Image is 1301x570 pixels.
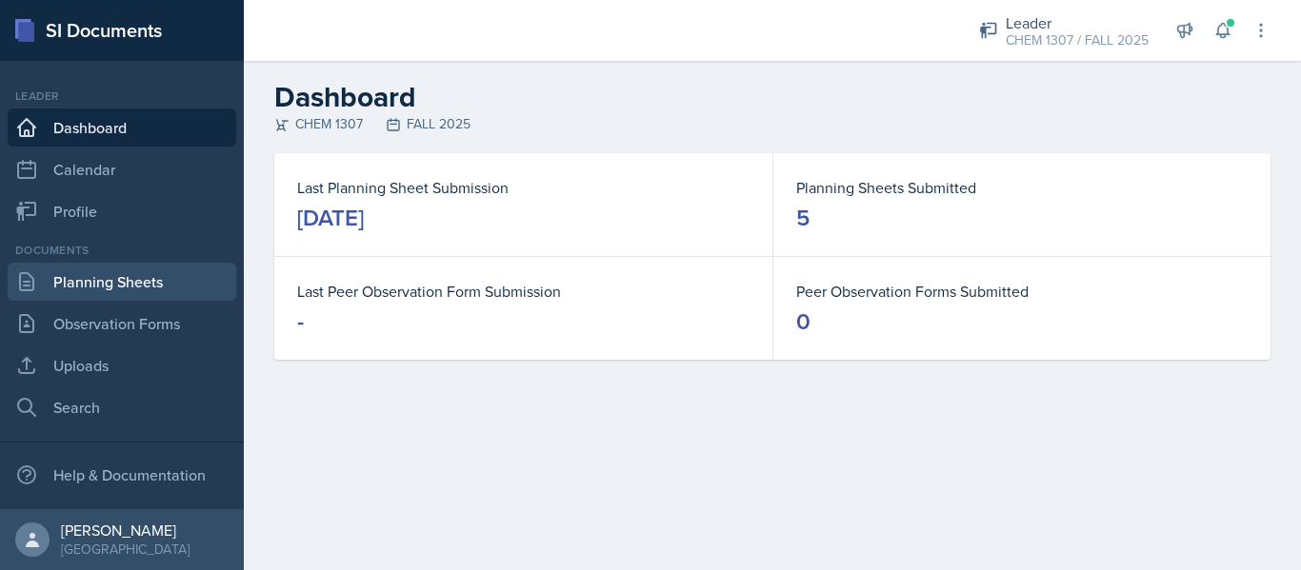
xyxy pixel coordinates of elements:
a: Planning Sheets [8,263,236,301]
div: [PERSON_NAME] [61,521,190,540]
div: [DATE] [297,203,364,233]
div: Leader [1006,11,1149,34]
div: Leader [8,88,236,105]
a: Dashboard [8,108,236,147]
a: Uploads [8,346,236,384]
div: CHEM 1307 / FALL 2025 [1006,30,1149,50]
dt: Last Peer Observation Form Submission [297,280,750,303]
a: Search [8,388,236,426]
dt: Last Planning Sheet Submission [297,176,750,199]
div: 0 [796,306,811,337]
div: Documents [8,242,236,259]
dt: Planning Sheets Submitted [796,176,1248,199]
div: CHEM 1307 FALL 2025 [274,114,1271,134]
div: - [297,306,304,337]
a: Calendar [8,150,236,188]
a: Observation Forms [8,305,236,343]
h2: Dashboard [274,80,1271,114]
dt: Peer Observation Forms Submitted [796,280,1248,303]
a: Profile [8,192,236,230]
div: Help & Documentation [8,456,236,494]
div: [GEOGRAPHIC_DATA] [61,540,190,559]
div: 5 [796,203,810,233]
